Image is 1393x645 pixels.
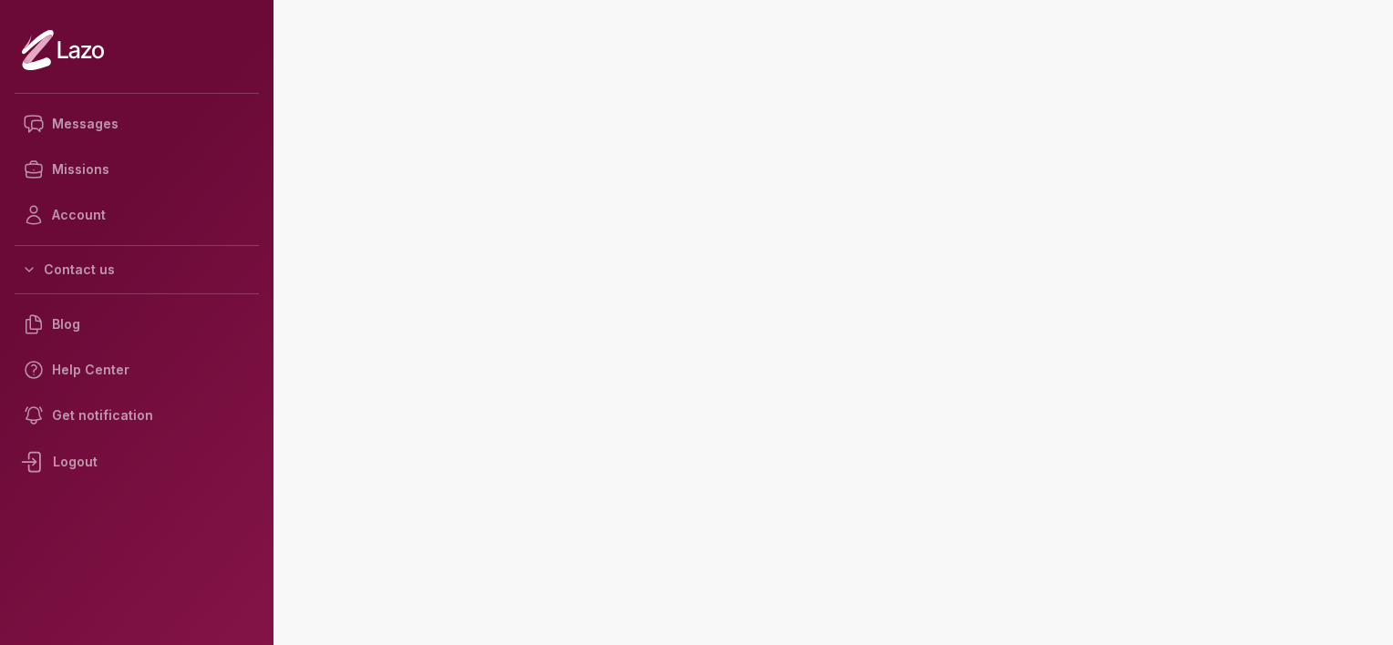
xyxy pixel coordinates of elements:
a: Messages [15,101,259,147]
a: Account [15,192,259,238]
a: Help Center [15,347,259,393]
button: Contact us [15,253,259,286]
div: Logout [15,438,259,486]
a: Missions [15,147,259,192]
a: Blog [15,302,259,347]
a: Get notification [15,393,259,438]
